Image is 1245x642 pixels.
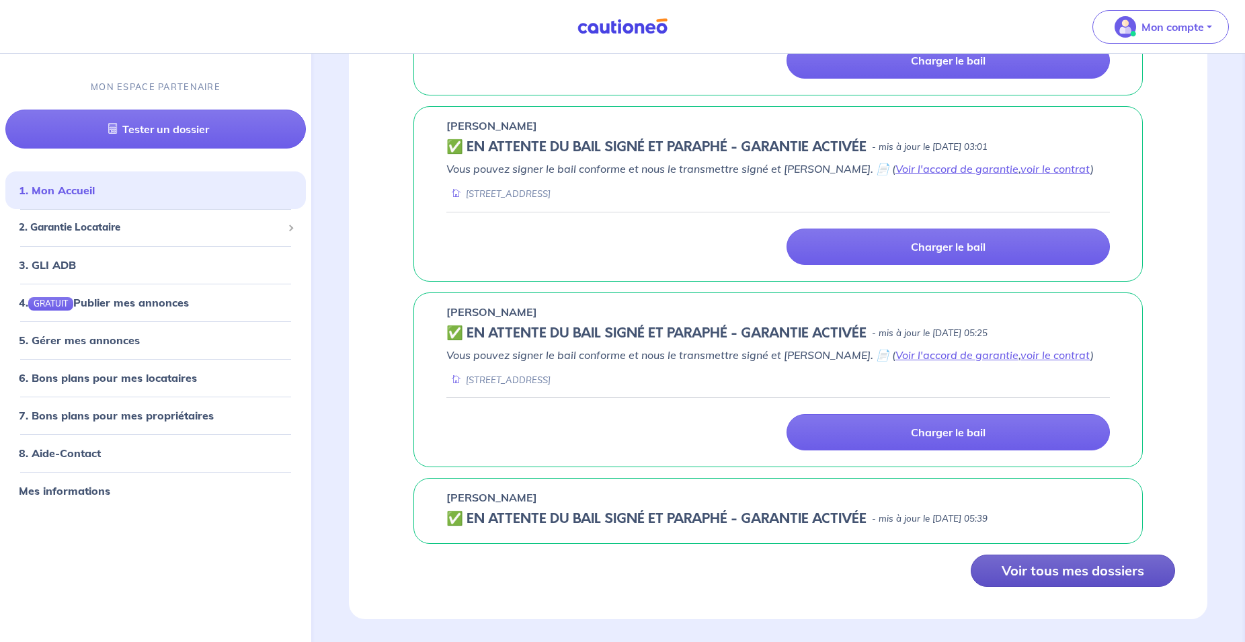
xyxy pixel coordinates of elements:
button: Voir tous mes dossiers [971,555,1175,587]
p: - mis à jour le [DATE] 05:25 [872,327,988,340]
a: 4.GRATUITPublier mes annonces [19,295,189,309]
h5: ✅️️️ EN ATTENTE DU BAIL SIGNÉ ET PARAPHÉ - GARANTIE ACTIVÉE [446,139,867,155]
a: Charger le bail [787,229,1111,265]
a: Charger le bail [787,414,1111,450]
a: Voir l'accord de garantie [895,162,1018,175]
p: [PERSON_NAME] [446,304,537,320]
div: 8. Aide-Contact [5,439,306,466]
div: 6. Bons plans pour mes locataires [5,364,306,391]
h5: ✅️️️ EN ATTENTE DU BAIL SIGNÉ ET PARAPHÉ - GARANTIE ACTIVÉE [446,511,867,527]
div: state: CONTRACT-SIGNED, Context: NOT-LESSOR,IS-GL-CAUTION [446,511,1110,527]
div: 1. Mon Accueil [5,177,306,204]
img: illu_account_valid_menu.svg [1115,16,1136,38]
p: Charger le bail [911,426,986,439]
div: 7. Bons plans pour mes propriétaires [5,401,306,428]
p: [PERSON_NAME] [446,489,537,506]
a: 6. Bons plans pour mes locataires [19,370,197,384]
img: Cautioneo [572,18,673,35]
a: Charger le bail [787,42,1111,79]
a: 5. Gérer mes annonces [19,333,140,346]
div: 3. GLI ADB [5,251,306,278]
a: Voir l'accord de garantie [895,348,1018,362]
p: MON ESPACE PARTENAIRE [91,81,220,93]
p: Charger le bail [911,240,986,253]
button: illu_account_valid_menu.svgMon compte [1092,10,1229,44]
a: Tester un dossier [5,110,306,149]
a: 3. GLI ADB [19,257,76,271]
a: voir le contrat [1020,162,1090,175]
p: Mon compte [1141,19,1204,35]
em: Vous pouvez signer le bail conforme et nous le transmettre signé et [PERSON_NAME]. 📄 ( , ) [446,162,1094,175]
p: - mis à jour le [DATE] 03:01 [872,141,988,154]
a: voir le contrat [1020,348,1090,362]
h5: ✅️️️ EN ATTENTE DU BAIL SIGNÉ ET PARAPHÉ - GARANTIE ACTIVÉE [446,325,867,342]
div: 2. Garantie Locataire [5,214,306,241]
p: Charger le bail [911,54,986,67]
div: 5. Gérer mes annonces [5,326,306,353]
em: Vous pouvez signer le bail conforme et nous le transmettre signé et [PERSON_NAME]. 📄 ( , ) [446,348,1094,362]
a: 1. Mon Accueil [19,184,95,197]
p: - mis à jour le [DATE] 05:39 [872,512,988,526]
a: 8. Aide-Contact [19,446,101,459]
span: 2. Garantie Locataire [19,220,282,235]
div: state: CONTRACT-SIGNED, Context: FINISHED,IS-GL-CAUTION [446,139,1110,155]
a: 7. Bons plans pour mes propriétaires [19,408,214,422]
div: Mes informations [5,477,306,504]
div: [STREET_ADDRESS] [446,374,551,387]
p: [PERSON_NAME] [446,118,537,134]
div: [STREET_ADDRESS] [446,188,551,200]
div: state: CONTRACT-SIGNED, Context: FINISHED,IS-GL-CAUTION [446,325,1110,342]
div: 4.GRATUITPublier mes annonces [5,288,306,315]
a: Mes informations [19,483,110,497]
